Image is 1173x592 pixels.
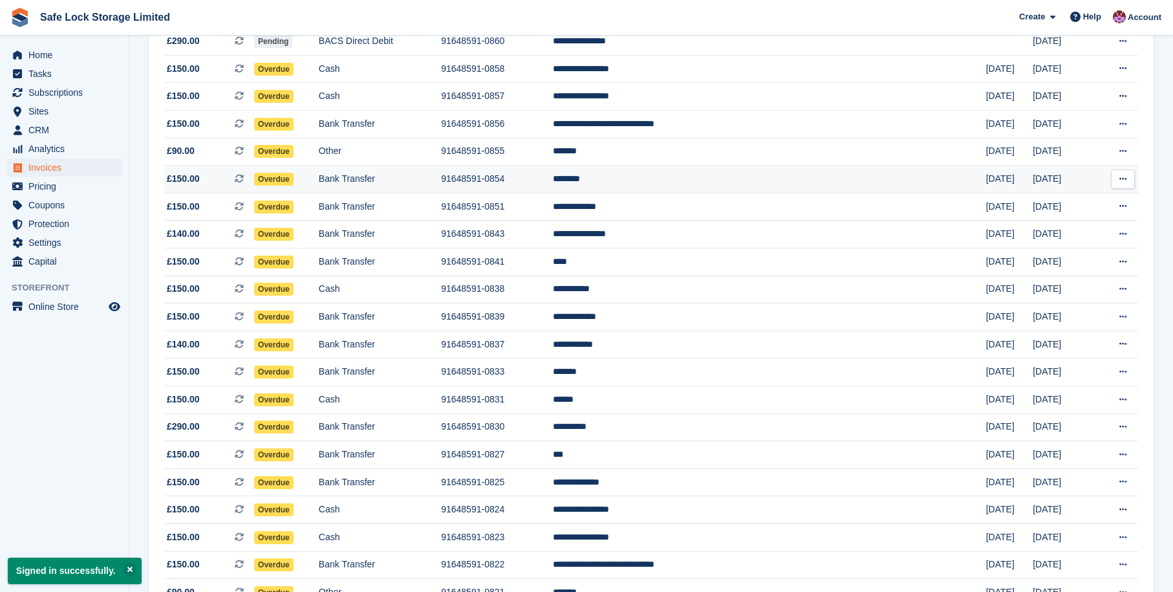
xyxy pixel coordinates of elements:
span: £150.00 [167,282,200,296]
span: Storefront [12,281,129,294]
td: [DATE] [1033,28,1093,56]
td: [DATE] [1033,386,1093,414]
td: 91648591-0854 [441,166,553,193]
span: Overdue [254,201,294,214]
td: 91648591-0858 [441,55,553,83]
span: Overdue [254,366,294,378]
td: 91648591-0833 [441,358,553,386]
span: £150.00 [167,393,200,406]
a: menu [6,102,122,120]
td: [DATE] [986,221,1033,248]
td: 91648591-0838 [441,276,553,303]
span: Home [28,46,106,64]
a: menu [6,83,122,102]
td: 91648591-0855 [441,138,553,166]
span: Create [1019,10,1045,23]
td: Bank Transfer [319,303,441,331]
span: £90.00 [167,144,195,158]
span: Overdue [254,421,294,433]
td: 91648591-0856 [441,111,553,138]
span: Overdue [254,531,294,544]
img: Toni Ebong [1113,10,1126,23]
td: [DATE] [986,193,1033,221]
td: Bank Transfer [319,331,441,358]
td: Other [319,138,441,166]
td: [DATE] [1033,111,1093,138]
td: [DATE] [986,468,1033,496]
span: Overdue [254,145,294,158]
td: [DATE] [986,496,1033,524]
td: Cash [319,55,441,83]
td: [DATE] [986,523,1033,551]
td: [DATE] [986,551,1033,579]
td: [DATE] [986,413,1033,441]
span: £150.00 [167,476,200,489]
td: Bank Transfer [319,193,441,221]
td: [DATE] [1033,468,1093,496]
a: menu [6,298,122,316]
td: Bank Transfer [319,111,441,138]
td: [DATE] [1033,166,1093,193]
td: [DATE] [1033,221,1093,248]
span: £140.00 [167,338,200,351]
td: Cash [319,276,441,303]
span: £150.00 [167,255,200,269]
td: [DATE] [1033,551,1093,579]
td: [DATE] [1033,523,1093,551]
span: Subscriptions [28,83,106,102]
td: [DATE] [986,386,1033,414]
a: menu [6,234,122,252]
td: [DATE] [1033,248,1093,276]
span: £150.00 [167,62,200,76]
td: Cash [319,496,441,524]
td: [DATE] [1033,83,1093,111]
a: menu [6,252,122,270]
td: [DATE] [986,358,1033,386]
td: [DATE] [1033,331,1093,358]
span: Help [1083,10,1101,23]
img: stora-icon-8386f47178a22dfd0bd8f6a31ec36ba5ce8667c1dd55bd0f319d3a0aa187defe.svg [10,8,30,27]
span: £150.00 [167,531,200,544]
span: Overdue [254,63,294,76]
span: Overdue [254,90,294,103]
td: 91648591-0824 [441,496,553,524]
td: [DATE] [1033,276,1093,303]
td: [DATE] [1033,55,1093,83]
td: 91648591-0825 [441,468,553,496]
span: CRM [28,121,106,139]
td: BACS Direct Debit [319,28,441,56]
a: menu [6,215,122,233]
span: Overdue [254,283,294,296]
td: [DATE] [986,55,1033,83]
a: menu [6,121,122,139]
td: [DATE] [1033,496,1093,524]
td: 91648591-0843 [441,221,553,248]
span: Overdue [254,228,294,241]
span: Protection [28,215,106,233]
td: 91648591-0837 [441,331,553,358]
td: [DATE] [986,303,1033,331]
td: 91648591-0857 [441,83,553,111]
span: Tasks [28,65,106,83]
td: Bank Transfer [319,166,441,193]
span: Overdue [254,448,294,461]
td: Cash [319,83,441,111]
span: Overdue [254,118,294,131]
span: Overdue [254,393,294,406]
td: 91648591-0860 [441,28,553,56]
td: [DATE] [1033,358,1093,386]
td: [DATE] [1033,413,1093,441]
td: [DATE] [986,83,1033,111]
a: Preview store [107,299,122,314]
td: 91648591-0827 [441,441,553,469]
span: Settings [28,234,106,252]
a: menu [6,177,122,195]
td: [DATE] [1033,138,1093,166]
td: [DATE] [1033,441,1093,469]
a: menu [6,46,122,64]
td: 91648591-0851 [441,193,553,221]
td: Bank Transfer [319,441,441,469]
td: Cash [319,386,441,414]
span: £150.00 [167,310,200,323]
td: 91648591-0822 [441,551,553,579]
